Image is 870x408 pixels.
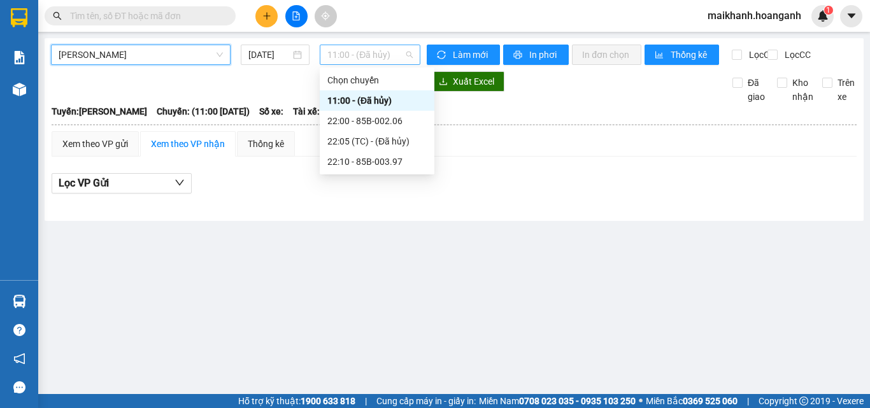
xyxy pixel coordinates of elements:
input: 11/08/2025 [248,48,290,62]
button: In đơn chọn [572,45,641,65]
span: caret-down [846,10,857,22]
button: Lọc VP Gửi [52,173,192,193]
span: Lọc CC [780,48,813,62]
img: logo-vxr [11,8,27,27]
span: | [747,394,749,408]
span: bar-chart [655,50,666,60]
img: warehouse-icon [13,295,26,308]
span: Miền Nam [479,394,636,408]
span: Hỗ trợ kỹ thuật: [238,394,355,408]
div: 22:00 - 85B-002.06 [327,114,427,128]
button: caret-down [840,5,862,27]
span: copyright [799,397,808,405]
span: | [365,394,367,408]
img: warehouse-icon [13,83,26,96]
strong: 0708 023 035 - 0935 103 250 [519,396,636,406]
span: Đã giao [743,76,770,104]
span: printer [513,50,524,60]
button: plus [255,5,278,27]
span: Lọc VP Gửi [59,175,109,191]
button: downloadXuất Excel [429,71,504,92]
button: printerIn phơi [503,45,569,65]
button: file-add [285,5,308,27]
span: message [13,381,25,393]
span: Lọc CR [744,48,777,62]
span: Trên xe [832,76,860,104]
strong: 1900 633 818 [301,396,355,406]
div: Xem theo VP gửi [62,137,128,151]
span: Chuyến: (11:00 [DATE]) [157,104,250,118]
button: aim [315,5,337,27]
button: bar-chartThống kê [645,45,719,65]
span: Thống kê [671,48,709,62]
div: Thống kê [248,137,284,151]
div: 22:05 (TC) - (Đã hủy) [327,134,427,148]
span: down [175,178,185,188]
span: ⚪️ [639,398,643,404]
span: 1 [826,6,831,15]
span: question-circle [13,324,25,336]
div: 11:00 - (Đã hủy) [327,94,427,108]
span: notification [13,353,25,365]
img: solution-icon [13,51,26,64]
button: syncLàm mới [427,45,500,65]
span: Làm mới [453,48,490,62]
div: Chọn chuyến [320,70,434,90]
span: Hồ Chí Minh - Phan Rang [59,45,223,64]
span: sync [437,50,448,60]
div: Xem theo VP nhận [151,137,225,151]
strong: 0369 525 060 [683,396,738,406]
div: Chọn chuyến [327,73,427,87]
span: Số xe: [259,104,283,118]
span: aim [321,11,330,20]
span: Miền Bắc [646,394,738,408]
span: In phơi [529,48,559,62]
span: Kho nhận [787,76,818,104]
img: icon-new-feature [817,10,829,22]
span: Cung cấp máy in - giấy in: [376,394,476,408]
span: search [53,11,62,20]
span: file-add [292,11,301,20]
span: 11:00 - (Đã hủy) [327,45,413,64]
span: Tài xế: [293,104,320,118]
b: Tuyến: [PERSON_NAME] [52,106,147,116]
span: plus [262,11,271,20]
div: 22:10 - 85B-003.97 [327,155,427,169]
span: maikhanh.hoanganh [697,8,811,24]
sup: 1 [824,6,833,15]
input: Tìm tên, số ĐT hoặc mã đơn [70,9,220,23]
